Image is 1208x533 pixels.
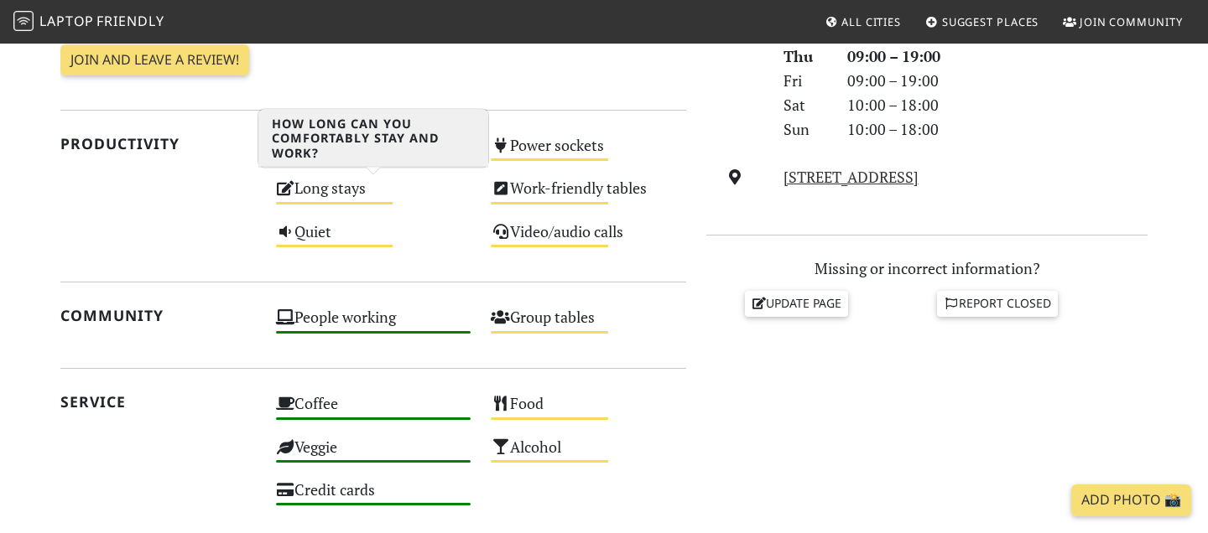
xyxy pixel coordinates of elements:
div: 09:00 – 19:00 [837,44,1158,69]
a: Join and leave a review! [60,44,249,76]
img: LaptopFriendly [13,11,34,31]
a: Report closed [937,291,1058,316]
h3: How long can you comfortably stay and work? [258,110,488,168]
span: Friendly [96,12,164,30]
div: Sat [773,93,837,117]
span: Laptop [39,12,94,30]
div: Power sockets [481,132,696,174]
a: Suggest Places [919,7,1046,37]
h2: Productivity [60,135,256,153]
div: People working [266,303,482,346]
div: Sun [773,117,837,142]
span: Join Community [1080,14,1183,29]
div: Group tables [481,303,696,346]
a: Update page [745,291,849,316]
div: Work-friendly tables [481,174,696,217]
div: Veggie [266,433,482,476]
h2: Service [60,393,256,411]
div: 10:00 – 18:00 [837,117,1158,142]
div: Fri [773,69,837,93]
div: 09:00 – 19:00 [837,69,1158,93]
a: Join Community [1056,7,1190,37]
a: All Cities [818,7,908,37]
a: LaptopFriendly LaptopFriendly [13,8,164,37]
div: Video/audio calls [481,218,696,261]
div: Credit cards [266,476,482,519]
a: Add Photo 📸 [1071,484,1191,516]
div: Quiet [266,218,482,261]
span: Suggest Places [942,14,1039,29]
p: Missing or incorrect information? [706,256,1148,281]
div: Food [481,390,696,432]
h2: Community [60,307,256,324]
a: [STREET_ADDRESS] [784,167,919,187]
span: All Cities [841,14,901,29]
div: Alcohol [481,433,696,476]
div: Thu [773,44,837,69]
div: Long stays [266,174,482,217]
div: Coffee [266,390,482,432]
div: 10:00 – 18:00 [837,93,1158,117]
